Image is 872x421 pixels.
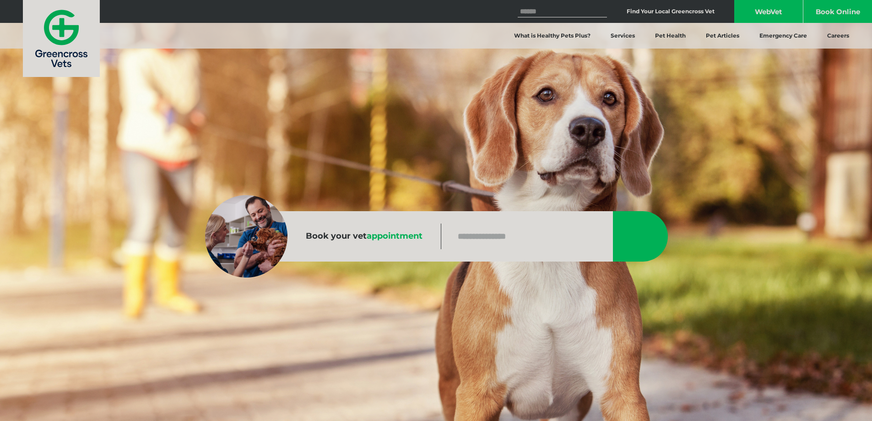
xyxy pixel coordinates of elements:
[627,8,715,15] a: Find Your Local Greencross Vet
[598,6,607,16] button: Search
[504,23,601,49] a: What is Healthy Pets Plus?
[367,231,422,241] span: appointment
[645,23,696,49] a: Pet Health
[696,23,749,49] a: Pet Articles
[749,23,817,49] a: Emergency Care
[817,23,859,49] a: Careers
[601,23,645,49] a: Services
[205,230,441,243] label: Book your vet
